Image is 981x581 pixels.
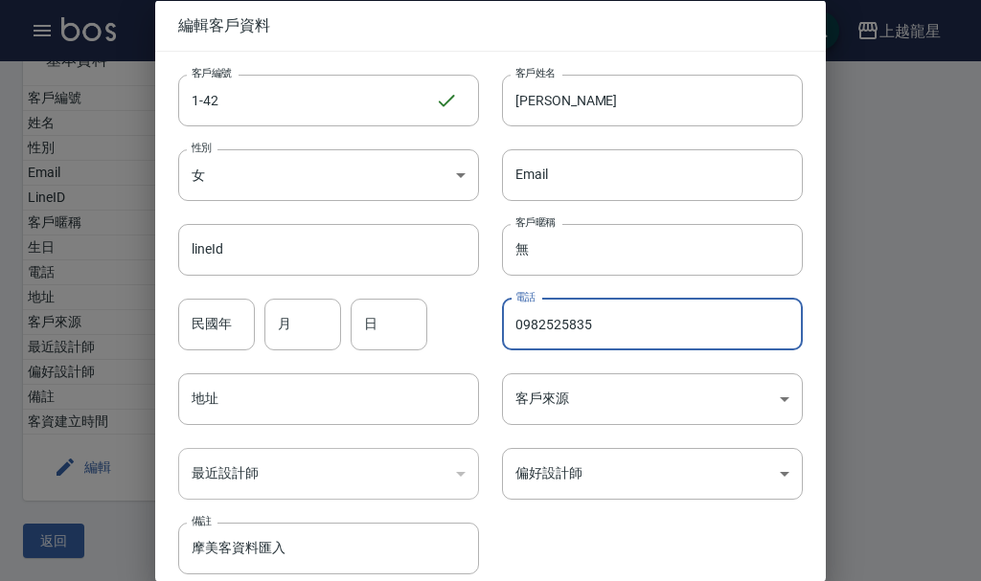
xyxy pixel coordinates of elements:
div: 女 [178,148,479,200]
label: 客戶編號 [192,65,232,79]
label: 備註 [192,514,212,528]
label: 電話 [515,289,536,303]
label: 客戶姓名 [515,65,556,79]
label: 客戶暱稱 [515,214,556,229]
label: 性別 [192,140,212,154]
span: 編輯客戶資料 [178,15,803,34]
